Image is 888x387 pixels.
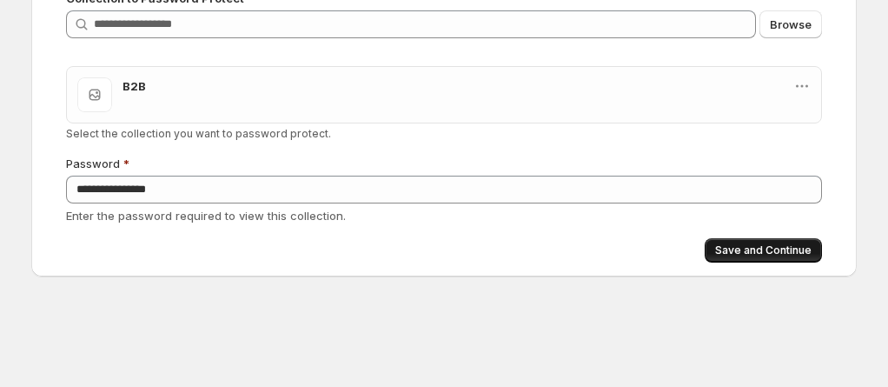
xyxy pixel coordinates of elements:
span: Save and Continue [715,244,812,257]
button: Save and Continue [705,238,822,263]
button: Browse [759,10,822,38]
button: Actions dropdown [790,74,814,98]
span: Browse [770,16,812,33]
span: Password [66,157,120,170]
span: Enter the password required to view this collection. [66,209,346,223]
h3: B2B [123,77,793,95]
p: Select the collection you want to password protect. [66,127,822,141]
